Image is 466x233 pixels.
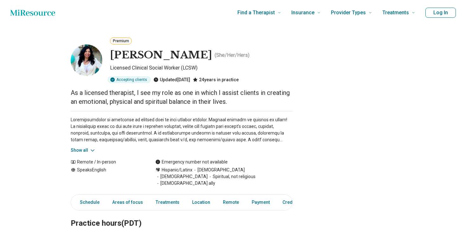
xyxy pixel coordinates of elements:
a: Payment [248,196,274,209]
a: Location [188,196,214,209]
a: Remote [219,196,243,209]
span: [DEMOGRAPHIC_DATA] ally [155,180,215,187]
div: Emergency number not available [155,159,228,165]
h1: [PERSON_NAME] [110,49,212,62]
p: Loremipsumdolor si ametconse ad elitsed doei te inci utlabor etdolor. Magnaal enimadm ve quisnos ... [71,117,293,143]
button: Log In [425,8,456,18]
p: ( She/Her/Hers ) [215,51,249,59]
button: Show all [71,147,96,154]
a: Home page [10,6,55,19]
span: Spiritual, not religious [208,173,256,180]
p: As a licensed therapist, I see my role as one in which I assist clients in creating an emotional,... [71,88,293,106]
a: Schedule [72,196,103,209]
a: Treatments [152,196,183,209]
div: Updated [DATE] [153,76,190,83]
div: Remote / In-person [71,159,143,165]
span: Find a Therapist [237,8,275,17]
button: Premium [110,37,132,44]
span: Hispanic/Latinx [162,167,192,173]
span: Insurance [291,8,314,17]
span: [DEMOGRAPHIC_DATA] [155,173,208,180]
a: Areas of focus [108,196,147,209]
p: Licensed Clinical Social Worker (LCSW) [110,64,293,74]
img: Norina Murphy, Licensed Clinical Social Worker (LCSW) [71,44,102,76]
h2: Practice hours (PDT) [71,203,293,229]
div: Speaks English [71,167,143,187]
a: Credentials [279,196,310,209]
div: Accepting clients [107,76,151,83]
span: [DEMOGRAPHIC_DATA] [192,167,245,173]
span: Treatments [382,8,409,17]
span: Provider Types [331,8,366,17]
div: 24 years in practice [193,76,239,83]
